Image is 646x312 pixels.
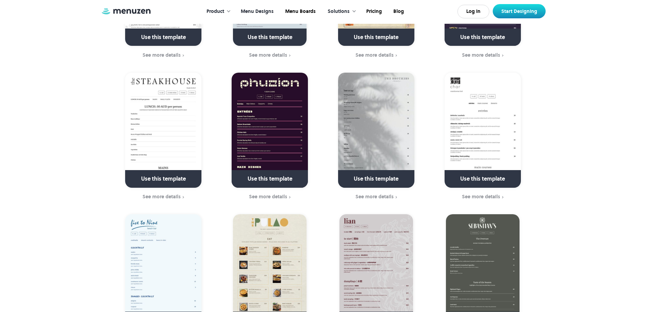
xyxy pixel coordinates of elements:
[338,73,414,188] a: Use this template
[221,193,319,201] a: See more details
[249,194,287,199] div: See more details
[249,52,287,58] div: See more details
[355,52,394,58] div: See more details
[200,1,234,22] div: Product
[434,52,532,59] a: See more details
[360,1,387,22] a: Pricing
[493,4,546,18] a: Start Designing
[457,5,489,18] a: Log In
[327,193,425,201] a: See more details
[115,52,213,59] a: See more details
[321,1,360,22] div: Solutions
[142,52,181,58] div: See more details
[387,1,409,22] a: Blog
[355,194,394,199] div: See more details
[207,8,224,15] div: Product
[462,194,500,199] div: See more details
[234,1,279,22] a: Menu Designs
[279,1,321,22] a: Menu Boards
[328,8,350,15] div: Solutions
[142,194,181,199] div: See more details
[445,73,521,188] a: Use this template
[125,73,201,188] a: Use this template
[115,193,213,201] a: See more details
[232,73,308,188] a: Use this template
[327,52,425,59] a: See more details
[434,193,532,201] a: See more details
[462,52,500,58] div: See more details
[221,52,319,59] a: See more details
